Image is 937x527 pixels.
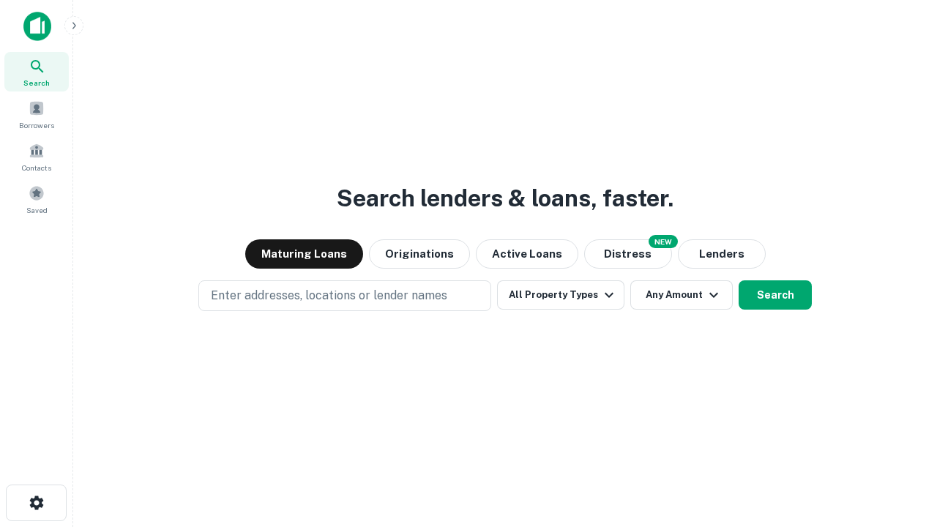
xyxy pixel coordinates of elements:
[22,162,51,173] span: Contacts
[245,239,363,269] button: Maturing Loans
[337,181,673,216] h3: Search lenders & loans, faster.
[4,52,69,91] a: Search
[864,410,937,480] iframe: Chat Widget
[211,287,447,304] p: Enter addresses, locations or lender names
[4,94,69,134] a: Borrowers
[739,280,812,310] button: Search
[630,280,733,310] button: Any Amount
[4,179,69,219] a: Saved
[26,204,48,216] span: Saved
[23,77,50,89] span: Search
[198,280,491,311] button: Enter addresses, locations or lender names
[584,239,672,269] button: Search distressed loans with lien and other non-mortgage details.
[497,280,624,310] button: All Property Types
[649,235,678,248] div: NEW
[19,119,54,131] span: Borrowers
[4,137,69,176] a: Contacts
[369,239,470,269] button: Originations
[23,12,51,41] img: capitalize-icon.png
[678,239,766,269] button: Lenders
[476,239,578,269] button: Active Loans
